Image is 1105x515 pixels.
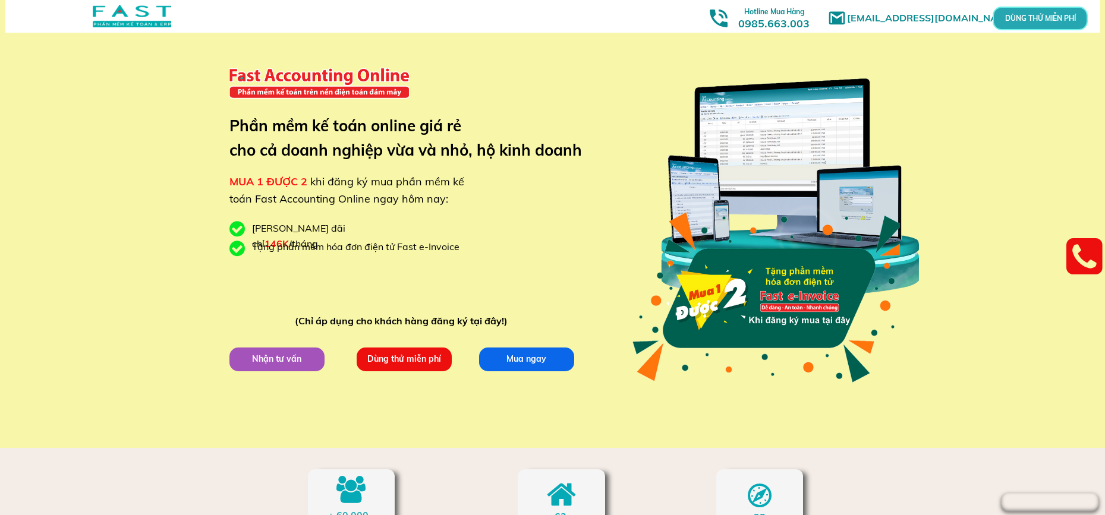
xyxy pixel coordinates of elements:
[265,238,289,249] span: 146K
[295,314,513,329] div: (Chỉ áp dụng cho khách hàng đăng ký tại đây!)
[1025,15,1055,22] p: DÙNG THỬ MIỄN PHÍ
[478,347,574,371] p: Mua ngay
[744,7,804,16] span: Hotline Mua Hàng
[847,11,1022,26] h1: [EMAIL_ADDRESS][DOMAIN_NAME]
[229,347,325,371] p: Nhận tư vấn
[229,113,600,163] h3: Phần mềm kế toán online giá rẻ cho cả doanh nghiệp vừa và nhỏ, hộ kinh doanh
[252,221,407,251] div: [PERSON_NAME] đãi chỉ /tháng
[229,175,307,188] span: MUA 1 ĐƯỢC 2
[252,239,468,255] div: Tặng phần mềm hóa đơn điện tử Fast e-Invoice
[356,347,452,371] p: Dùng thử miễn phí
[725,4,823,30] h3: 0985.663.003
[229,175,464,206] span: khi đăng ký mua phần mềm kế toán Fast Accounting Online ngay hôm nay:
